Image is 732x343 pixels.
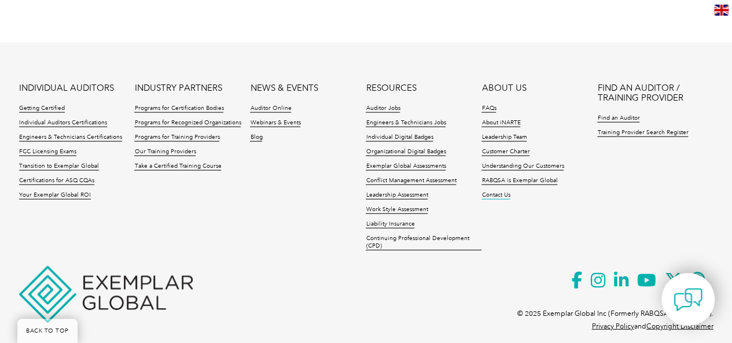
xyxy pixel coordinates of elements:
a: Getting Certified [19,105,65,113]
a: Training Provider Search Register [597,129,688,137]
p: and [592,320,713,333]
a: Leadership Team [481,134,527,142]
a: Find an Auditor [597,115,639,123]
a: INDUSTRY PARTNERS [134,83,222,93]
a: Engineers & Technicians Jobs [366,119,446,127]
a: BACK TO TOP [17,319,78,343]
a: Programs for Recognized Organizations [134,119,241,127]
a: Your Exemplar Global ROI [19,191,91,200]
a: About iNARTE [481,119,520,127]
a: Continuing Professional Development (CPD) [366,235,481,250]
a: Blog [250,134,262,142]
a: FCC Licensing Exams [19,148,76,156]
a: Transition to Exemplar Global [19,163,99,171]
a: Auditor Online [250,105,291,113]
a: Engineers & Technicians Certifications [19,134,122,142]
a: Privacy Policy [592,322,634,330]
a: Certifications for ASQ CQAs [19,177,94,185]
a: RESOURCES [366,83,416,93]
a: Conflict Management Assessment [366,177,456,185]
a: FAQs [481,105,496,113]
a: Liability Insurance [366,220,414,228]
a: Customer Charter [481,148,529,156]
img: contact-chat.png [674,285,702,314]
a: INDIVIDUAL AUDITORS [19,83,114,93]
a: Our Training Providers [134,148,196,156]
a: Organizational Digital Badges [366,148,446,156]
a: Programs for Certification Bodies [134,105,223,113]
a: Individual Digital Badges [366,134,433,142]
a: ABOUT US [481,83,526,93]
img: en [714,5,729,16]
img: Exemplar Global [19,266,193,323]
a: Auditor Jobs [366,105,400,113]
p: © 2025 Exemplar Global Inc (Formerly RABQSA International). [517,307,713,320]
a: Leadership Assessment [366,191,428,200]
a: FIND AN AUDITOR / TRAINING PROVIDER [597,83,713,103]
a: Work Style Assessment [366,206,428,214]
a: Webinars & Events [250,119,300,127]
a: Contact Us [481,191,510,200]
a: NEWS & EVENTS [250,83,318,93]
a: Understanding Our Customers [481,163,564,171]
a: Individual Auditors Certifications [19,119,107,127]
a: Take a Certified Training Course [134,163,221,171]
a: RABQSA is Exemplar Global [481,177,557,185]
a: Copyright Disclaimer [646,322,713,330]
a: Exemplar Global Assessments [366,163,446,171]
a: Programs for Training Providers [134,134,219,142]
